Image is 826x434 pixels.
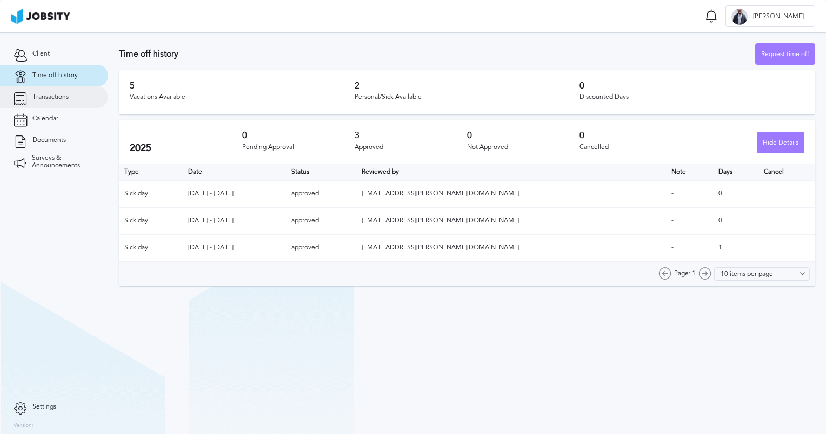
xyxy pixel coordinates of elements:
div: A [731,9,748,25]
div: Personal/Sick Available [355,93,579,101]
th: Toggle SortBy [666,164,712,180]
span: Transactions [32,93,69,101]
span: [PERSON_NAME] [748,13,809,21]
span: Page: 1 [674,270,696,277]
span: Surveys & Announcements [32,154,95,169]
div: Hide Details [757,132,804,154]
span: [EMAIL_ADDRESS][PERSON_NAME][DOMAIN_NAME] [362,189,519,197]
h3: 0 [579,81,804,91]
th: Cancel [758,164,815,180]
span: Settings [32,403,56,411]
th: Toggle SortBy [183,164,286,180]
div: Cancelled [579,144,692,151]
td: approved [286,180,356,207]
h3: 0 [579,131,692,140]
td: Sick day [119,234,183,261]
h3: 2 [355,81,579,91]
th: Days [713,164,759,180]
span: Documents [32,137,66,144]
span: - [671,243,674,251]
td: 1 [713,234,759,261]
h2: 2025 [130,143,242,154]
td: approved [286,234,356,261]
div: Approved [355,144,467,151]
td: Sick day [119,207,183,234]
span: Time off history [32,72,78,79]
td: 0 [713,207,759,234]
th: Type [119,164,183,180]
h3: 0 [242,131,355,140]
button: Request time off [755,43,815,65]
th: Toggle SortBy [356,164,666,180]
div: Discounted Days [579,93,804,101]
td: [DATE] - [DATE] [183,180,286,207]
span: - [671,216,674,224]
td: 0 [713,180,759,207]
span: - [671,189,674,197]
button: A[PERSON_NAME] [725,5,815,27]
h3: 5 [130,81,355,91]
h3: 3 [355,131,467,140]
th: Toggle SortBy [286,164,356,180]
div: Not Approved [467,144,579,151]
span: [EMAIL_ADDRESS][PERSON_NAME][DOMAIN_NAME] [362,243,519,251]
span: Client [32,50,50,58]
span: [EMAIL_ADDRESS][PERSON_NAME][DOMAIN_NAME] [362,216,519,224]
button: Hide Details [757,132,804,153]
h3: Time off history [119,49,755,59]
img: ab4bad089aa723f57921c736e9817d99.png [11,9,70,24]
td: approved [286,207,356,234]
td: [DATE] - [DATE] [183,207,286,234]
label: Version: [14,423,34,429]
div: Vacations Available [130,93,355,101]
h3: 0 [467,131,579,140]
td: Sick day [119,180,183,207]
div: Request time off [756,44,815,65]
span: Calendar [32,115,58,123]
div: Pending Approval [242,144,355,151]
td: [DATE] - [DATE] [183,234,286,261]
